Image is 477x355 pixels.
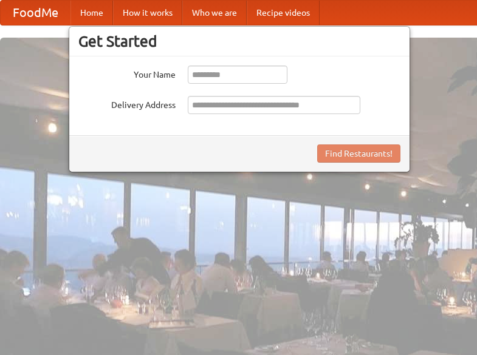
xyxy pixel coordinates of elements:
[317,144,400,163] button: Find Restaurants!
[247,1,320,25] a: Recipe videos
[78,32,400,50] h3: Get Started
[78,96,176,111] label: Delivery Address
[78,66,176,81] label: Your Name
[113,1,182,25] a: How it works
[182,1,247,25] a: Who we are
[1,1,70,25] a: FoodMe
[70,1,113,25] a: Home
